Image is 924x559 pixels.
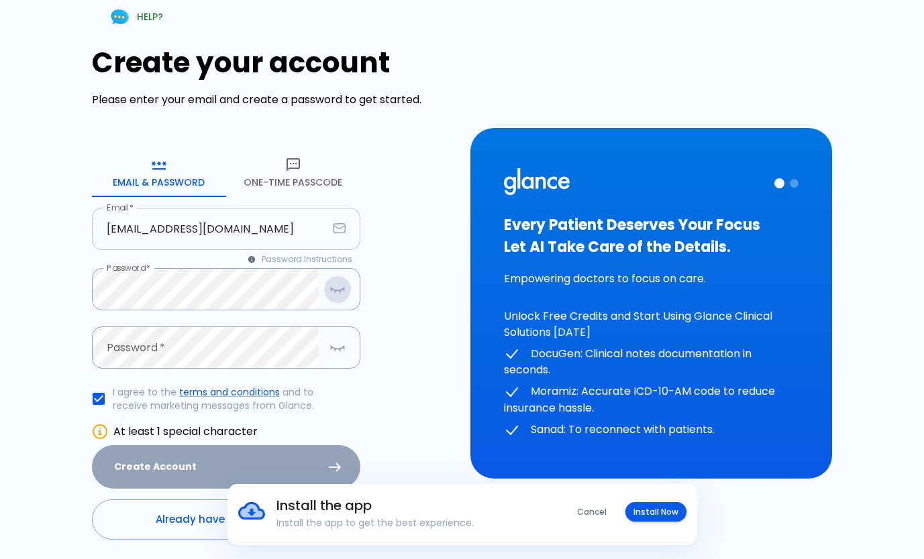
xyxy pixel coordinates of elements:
span: Password Instructions [262,253,352,266]
p: Unlock Free Credits and Start Using Glance Clinical Solutions [DATE] [504,308,799,340]
input: your.email@example.com [92,208,327,250]
button: One-Time Passcode [226,149,360,197]
p: At least 1 special character [113,424,360,440]
h3: Every Patient Deserves Your Focus Let AI Take Care of the Details. [504,214,799,258]
h1: Create your account [92,46,454,79]
p: I agree to the and to receive marketing messages from Glance. [113,385,350,412]
p: Moramiz: Accurate ICD-10-AM code to reduce insurance hassle. [504,383,799,416]
button: Password Instructions [240,250,360,269]
img: Chat Support [108,5,132,29]
button: Cancel [569,502,615,521]
p: Empowering doctors to focus on care. [504,271,799,287]
button: Email & Password [92,149,226,197]
p: Please enter your email and create a password to get started. [92,92,454,108]
p: Sanad: To reconnect with patients. [504,422,799,438]
button: Install Now [625,502,686,521]
a: terms and conditions [179,385,280,399]
p: DocuGen: Clinical notes documentation in seconds. [504,346,799,379]
p: Install the app to get the best experience. [276,516,533,530]
h6: Install the app [276,495,533,516]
